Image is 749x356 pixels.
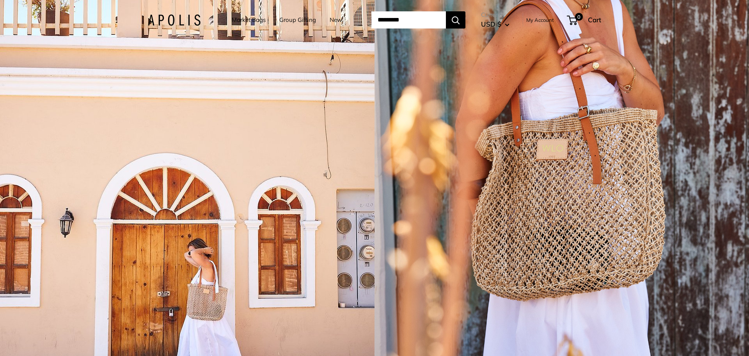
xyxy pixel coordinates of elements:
a: 0 Cart [568,14,601,26]
a: My Account [526,15,554,25]
a: Group Gifting [279,14,316,25]
span: 0 [575,13,583,21]
button: Search [446,11,465,29]
img: Apolis [148,14,201,26]
a: Market Bags [232,14,266,25]
span: Currency [481,9,509,20]
a: New [330,14,342,25]
span: USD $ [481,20,501,28]
span: Cart [588,16,601,24]
button: USD $ [481,18,509,30]
input: Search... [371,11,446,29]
